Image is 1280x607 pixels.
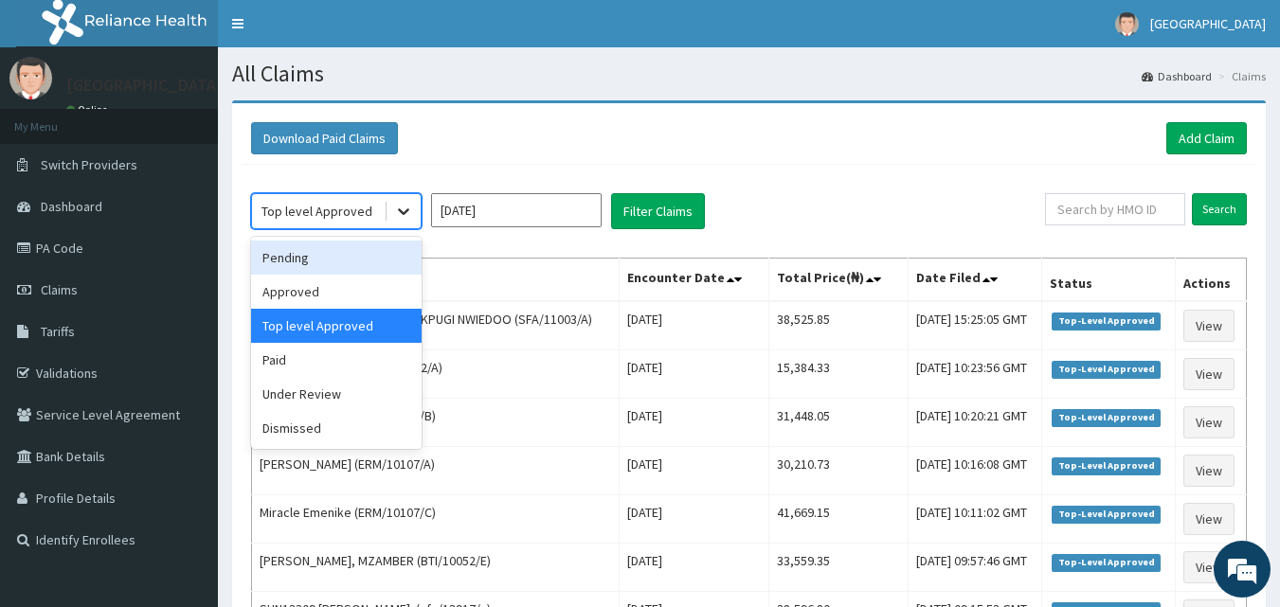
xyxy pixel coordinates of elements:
th: Total Price(₦) [769,259,909,302]
button: Filter Claims [611,193,705,229]
td: 30,210.73 [769,447,909,495]
div: Top level Approved [261,202,372,221]
td: [DATE] 15:25:05 GMT [908,301,1041,350]
input: Search [1192,193,1247,225]
th: Name [252,259,620,302]
span: [GEOGRAPHIC_DATA] [1150,15,1266,32]
div: Minimize live chat window [311,9,356,55]
div: Paid [251,343,422,377]
td: ADENEGAN TIAMIYU (BTI/10072/A) [252,350,620,399]
span: Tariffs [41,323,75,340]
span: Top-Level Approved [1052,554,1161,571]
button: Download Paid Claims [251,122,398,154]
th: Status [1042,259,1176,302]
li: Claims [1214,68,1266,84]
td: Miracle Emenike (ERM/10107/C) [252,495,620,544]
span: Switch Providers [41,156,137,173]
div: Chat with us now [99,106,318,131]
td: [PERSON_NAME], MZAMBER (BTI/10052/E) [252,544,620,592]
td: [DATE] 10:16:08 GMT [908,447,1041,495]
a: View [1183,358,1235,390]
td: [PERSON_NAME] (ERM/10107/B) [252,399,620,447]
span: Top-Level Approved [1052,506,1161,523]
div: Under Review [251,377,422,411]
td: [DATE] 10:11:02 GMT [908,495,1041,544]
td: 15,384.33 [769,350,909,399]
span: Claims [41,281,78,298]
td: [PERSON_NAME] (ERM/10107/A) [252,447,620,495]
img: User Image [9,57,52,99]
h1: All Claims [232,62,1266,86]
span: Top-Level Approved [1052,409,1161,426]
a: View [1183,551,1235,583]
td: [DATE] 10:20:21 GMT [908,399,1041,447]
a: View [1183,455,1235,487]
span: Top-Level Approved [1052,457,1161,474]
span: We're online! [110,183,261,374]
td: [DATE] [620,350,769,399]
a: Add Claim [1166,122,1247,154]
input: Search by HMO ID [1045,193,1185,225]
span: Top-Level Approved [1052,312,1161,330]
td: SUN7714 [PERSON_NAME]-EEKPUGI NWIEDOO (SFA/11003/A) [252,301,620,350]
a: View [1183,406,1235,438]
div: Dismissed [251,411,422,445]
input: Select Month and Year [431,193,602,227]
div: Approved [251,275,422,309]
td: [DATE] [620,544,769,592]
img: User Image [1115,12,1139,36]
textarea: Type your message and hit 'Enter' [9,405,361,472]
td: [DATE] [620,495,769,544]
td: [DATE] 10:23:56 GMT [908,350,1041,399]
th: Encounter Date [620,259,769,302]
a: Online [66,103,112,116]
td: 33,559.35 [769,544,909,592]
td: [DATE] [620,447,769,495]
div: Pending [251,241,422,275]
td: [DATE] [620,301,769,350]
span: Top-Level Approved [1052,361,1161,378]
p: [GEOGRAPHIC_DATA] [66,77,223,94]
a: View [1183,503,1235,535]
a: View [1183,310,1235,342]
th: Date Filed [908,259,1041,302]
td: [DATE] [620,399,769,447]
div: Top level Approved [251,309,422,343]
img: d_794563401_company_1708531726252_794563401 [35,95,77,142]
td: 41,669.15 [769,495,909,544]
td: 31,448.05 [769,399,909,447]
td: 38,525.85 [769,301,909,350]
span: Dashboard [41,198,102,215]
a: Dashboard [1142,68,1212,84]
th: Actions [1176,259,1247,302]
td: [DATE] 09:57:46 GMT [908,544,1041,592]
